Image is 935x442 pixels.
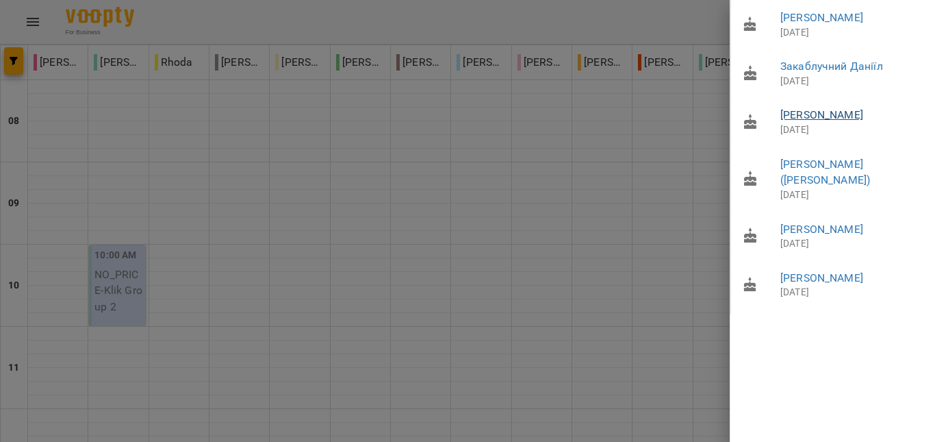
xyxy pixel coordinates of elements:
p: [DATE] [780,75,925,88]
p: [DATE] [780,237,925,251]
a: Закаблучний Даніїл [780,60,883,73]
a: [PERSON_NAME] [780,223,863,236]
a: [PERSON_NAME] [780,271,863,284]
a: [PERSON_NAME] [780,11,863,24]
p: [DATE] [780,123,925,137]
a: [PERSON_NAME] [780,108,863,121]
p: [DATE] [780,286,925,299]
a: [PERSON_NAME] ([PERSON_NAME]) [780,158,870,187]
p: [DATE] [780,26,925,40]
p: [DATE] [780,188,925,202]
